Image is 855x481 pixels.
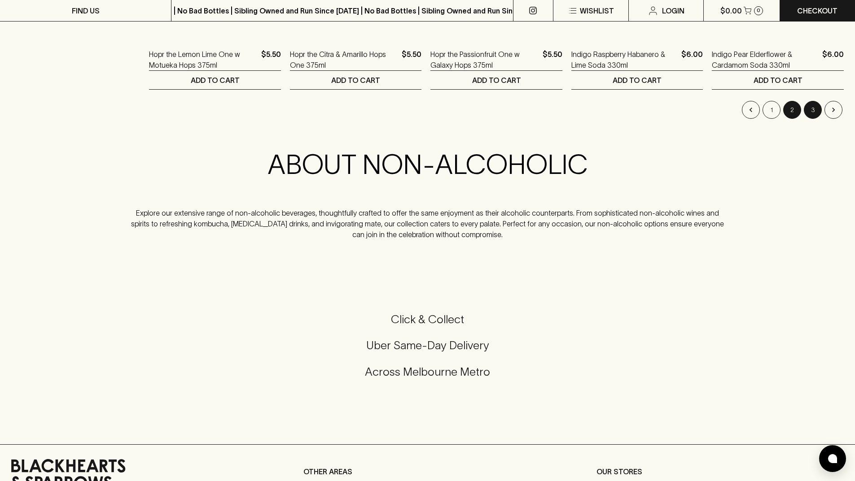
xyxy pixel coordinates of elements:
[613,75,662,86] p: ADD TO CART
[543,49,562,70] p: $5.50
[11,276,844,426] div: Call to action block
[72,5,100,16] p: FIND US
[128,148,727,181] h2: ABOUT NON-ALCOHOLIC
[824,101,842,119] button: Go to next page
[797,5,837,16] p: Checkout
[662,5,684,16] p: Login
[783,101,801,119] button: page 2
[742,101,760,119] button: Go to previous page
[571,71,703,89] button: ADD TO CART
[191,75,240,86] p: ADD TO CART
[822,49,844,70] p: $6.00
[430,49,539,70] a: Hopr the Passionfruit One w Galaxy Hops 375ml
[712,49,819,70] a: Indigo Pear Elderflower & Cardamom Soda 330ml
[149,49,258,70] a: Hopr the Lemon Lime One w Motueka Hops 375ml
[763,101,780,119] button: Go to page 1
[261,49,281,70] p: $5.50
[331,75,380,86] p: ADD TO CART
[149,101,844,119] nav: pagination navigation
[681,49,703,70] p: $6.00
[402,49,421,70] p: $5.50
[804,101,822,119] button: Go to page 3
[128,208,727,240] p: Explore our extensive range of non-alcoholic beverages, thoughtfully crafted to offer the same en...
[754,75,802,86] p: ADD TO CART
[11,338,844,353] h5: Uber Same-Day Delivery
[596,466,844,477] p: OUR STORES
[472,75,521,86] p: ADD TO CART
[11,364,844,379] h5: Across Melbourne Metro
[290,49,399,70] a: Hopr the Citra & Amarillo Hops One 375ml
[828,454,837,463] img: bubble-icon
[149,71,281,89] button: ADD TO CART
[720,5,742,16] p: $0.00
[571,49,678,70] a: Indigo Raspberry Habanero & Lime Soda 330ml
[290,71,422,89] button: ADD TO CART
[430,71,562,89] button: ADD TO CART
[303,466,551,477] p: OTHER AREAS
[580,5,614,16] p: Wishlist
[712,71,844,89] button: ADD TO CART
[11,312,844,327] h5: Click & Collect
[757,8,760,13] p: 0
